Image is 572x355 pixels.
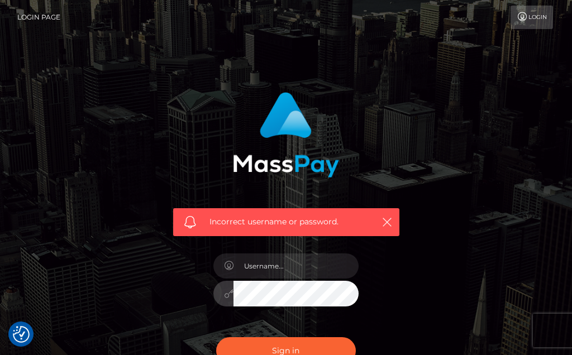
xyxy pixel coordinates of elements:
a: Login [511,6,553,29]
input: Username... [233,253,359,279]
img: Revisit consent button [13,326,30,343]
span: Incorrect username or password. [209,216,369,228]
img: MassPay Login [233,92,339,177]
a: Login Page [17,6,60,29]
button: Consent Preferences [13,326,30,343]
